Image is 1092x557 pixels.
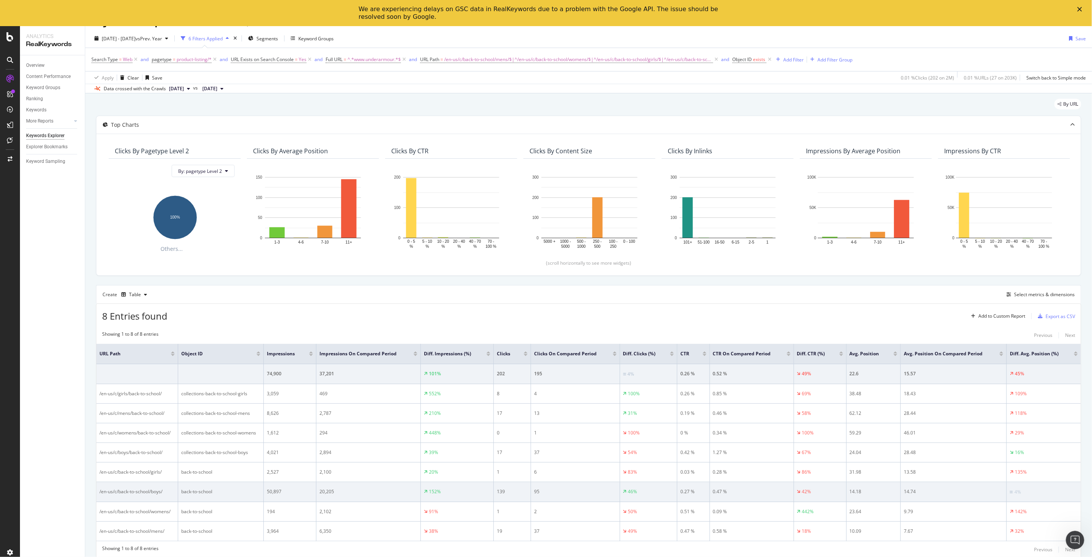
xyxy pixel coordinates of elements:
span: Diff. CTR (%) [797,350,828,357]
span: = [344,56,346,63]
a: Overview [26,61,79,70]
div: Keyword Sampling [26,157,65,166]
div: 17 [497,410,528,417]
img: Equal [623,373,626,375]
text: % [978,244,982,249]
div: 13.58 [904,469,1003,476]
svg: A chart. [391,173,511,250]
div: 24.04 [850,449,897,456]
span: Diff. Clicks (%) [623,350,659,357]
text: 2-5 [749,240,754,245]
div: Save [1075,35,1086,42]
div: 195 [534,370,617,377]
div: /en-us/c/boys/back-to-school/ [99,449,175,456]
text: 11+ [346,240,352,245]
span: Clicks [497,350,512,357]
div: Save [152,75,162,81]
div: 0.46 % [713,410,791,417]
div: 8 [497,390,528,397]
div: Export as CSV [1046,313,1075,320]
div: Keyword Groups [298,35,334,42]
div: Add Filter Group [817,56,852,63]
text: % [410,244,413,249]
text: % [473,244,477,249]
div: Keywords [26,106,46,114]
a: Keyword Sampling [26,157,79,166]
div: /en-us/c/womens/back-to-school/ [99,429,175,436]
div: 54% [628,449,637,456]
svg: A chart. [668,173,788,250]
text: 50K [948,206,955,210]
span: = [119,56,122,63]
div: 16% [1015,449,1024,456]
span: vs [193,85,199,91]
text: 150 [256,175,262,179]
span: Others... [157,244,186,254]
button: Keyword Groups [288,32,337,45]
a: Keywords [26,106,79,114]
div: 0.03 % [680,469,706,476]
button: Table [118,288,150,301]
div: 152% [429,488,441,495]
span: Web [123,54,132,65]
div: 6 [534,469,617,476]
button: Previous [1034,331,1052,340]
div: Data crossed with the Crawls [104,85,166,92]
div: 39% [429,449,438,456]
button: and [141,56,149,63]
button: Segments [245,32,281,45]
div: 83% [628,469,637,476]
div: 50,897 [267,488,313,495]
div: Top Charts [111,121,139,129]
span: ^.*www.underarmour.*$ [347,54,401,65]
div: 17 [497,449,528,456]
div: Previous [1034,546,1052,553]
text: 5000 + [544,239,556,244]
text: % [1026,244,1030,249]
div: Next [1065,546,1075,553]
div: Select metrics & dimensions [1014,291,1075,298]
div: Content Performance [26,73,71,81]
span: Avg. Position On Compared Period [904,350,988,357]
span: Impressions On Compared Period [319,350,402,357]
button: Save [1066,32,1086,45]
div: 469 [319,390,417,397]
text: 0 [675,236,677,240]
div: /en-us/c/back-to-school/girls/ [99,469,175,476]
svg: A chart. [253,173,373,250]
div: A chart. [115,192,235,240]
text: 40 - 70 [469,239,481,244]
div: Add to Custom Report [978,314,1025,318]
button: [DATE] [199,84,227,93]
span: By URL [1063,102,1078,106]
div: 74,900 [267,370,313,377]
div: 45% [1015,370,1024,377]
a: Explorer Bookmarks [26,143,79,151]
div: 59.29 [850,429,897,436]
text: % [457,244,461,249]
text: 100 % [1039,244,1049,249]
div: and [721,56,729,63]
div: 28.48 [904,449,1003,456]
text: 100 [394,206,400,210]
text: 200 [532,196,539,200]
div: 294 [319,429,417,436]
text: 300 [532,175,539,179]
button: Save [142,71,162,84]
div: and [220,56,228,63]
button: Select metrics & dimensions [1003,290,1075,299]
text: 0 [260,236,262,240]
svg: A chart. [806,173,926,250]
span: Impressions [267,350,298,357]
text: 100 % [486,244,496,249]
text: 50K [809,206,816,210]
svg: A chart. [944,173,1064,250]
div: collections-back-to-school-girls [181,390,260,397]
div: 69% [802,390,811,397]
span: URL Path [99,350,159,357]
div: 31% [628,410,637,417]
div: 118% [1015,410,1027,417]
div: Impressions By CTR [944,147,1001,155]
div: Clicks By pagetype Level 2 [115,147,189,155]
